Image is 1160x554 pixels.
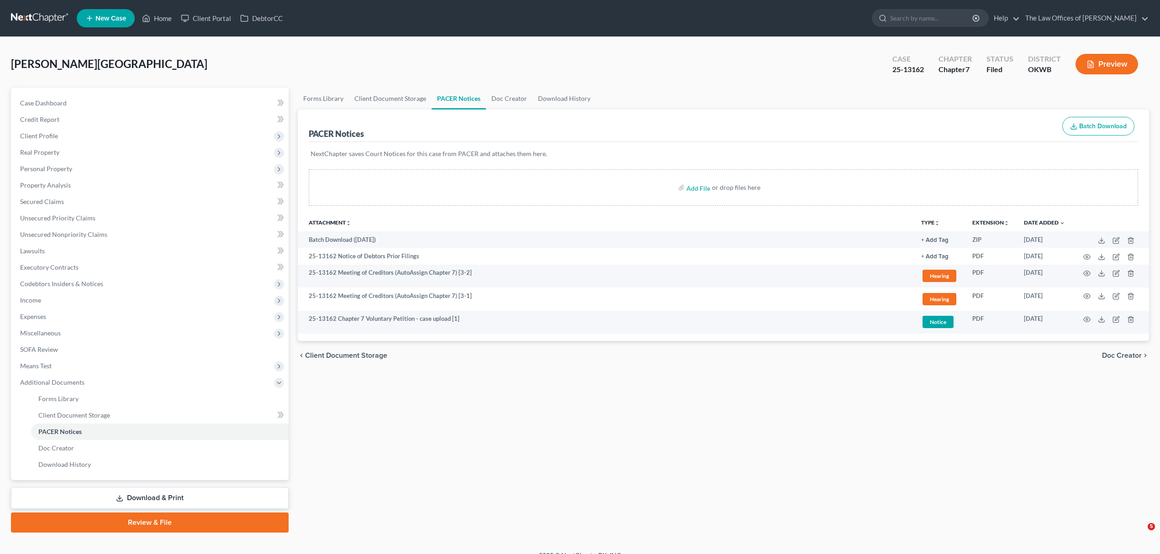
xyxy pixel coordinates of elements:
button: Preview [1076,54,1138,74]
span: Expenses [20,313,46,320]
a: Client Portal [176,10,236,26]
a: Case Dashboard [13,95,289,111]
a: + Add Tag [921,235,958,244]
div: or drop files here [712,183,760,192]
a: SOFA Review [13,341,289,358]
a: DebtorCC [236,10,287,26]
td: [DATE] [1017,311,1072,334]
span: Credit Report [20,115,59,123]
span: Unsecured Priority Claims [20,214,95,222]
a: Forms Library [31,391,289,407]
i: unfold_more [346,220,351,226]
td: [DATE] [1017,248,1072,264]
span: Doc Creator [1102,352,1142,359]
a: Doc Creator [486,88,533,110]
td: [DATE] [1017,287,1072,311]
span: Notice [923,316,954,328]
a: Executory Contracts [13,259,289,276]
i: unfold_more [934,220,940,226]
span: [PERSON_NAME][GEOGRAPHIC_DATA] [11,57,207,70]
button: Batch Download [1062,117,1134,136]
a: Doc Creator [31,440,289,456]
span: Personal Property [20,165,72,172]
a: Hearing [921,292,958,307]
button: + Add Tag [921,237,949,243]
a: Forms Library [298,88,349,110]
a: Date Added expand_more [1024,219,1065,226]
a: Unsecured Nonpriority Claims [13,226,289,243]
button: chevron_left Client Document Storage [298,352,387,359]
td: PDF [965,287,1017,311]
a: Secured Claims [13,193,289,210]
a: Lawsuits [13,243,289,259]
span: Codebtors Insiders & Notices [20,280,103,287]
span: Case Dashboard [20,99,67,107]
button: + Add Tag [921,254,949,260]
a: PACER Notices [31,423,289,440]
i: expand_more [1060,220,1065,226]
a: Download History [31,456,289,473]
span: Client Profile [20,132,58,140]
span: Download History [38,460,91,468]
span: Batch Download [1079,122,1127,130]
div: Chapter [939,64,972,75]
a: Client Document Storage [349,88,432,110]
a: Home [137,10,176,26]
span: Forms Library [38,395,79,402]
td: [DATE] [1017,265,1072,288]
i: unfold_more [1004,220,1009,226]
span: New Case [95,15,126,22]
span: Hearing [923,270,956,282]
span: Doc Creator [38,444,74,452]
td: 25-13162 Meeting of Creditors (AutoAssign Chapter 7) [3-2] [298,265,914,288]
td: 25-13162 Notice of Debtors Prior Filings [298,248,914,264]
span: Executory Contracts [20,263,79,271]
p: NextChapter saves Court Notices for this case from PACER and attaches them here. [311,149,1136,158]
a: Unsecured Priority Claims [13,210,289,226]
a: Review & File [11,512,289,533]
i: chevron_right [1142,352,1149,359]
div: Filed [986,64,1013,75]
td: PDF [965,311,1017,334]
a: The Law Offices of [PERSON_NAME] [1021,10,1149,26]
a: Help [989,10,1020,26]
a: Credit Report [13,111,289,128]
button: Doc Creator chevron_right [1102,352,1149,359]
div: OKWB [1028,64,1061,75]
a: Attachmentunfold_more [309,219,351,226]
span: PACER Notices [38,428,82,435]
a: Download & Print [11,487,289,509]
div: 25-13162 [892,64,924,75]
span: SOFA Review [20,345,58,353]
span: Income [20,296,41,304]
a: PACER Notices [432,88,486,110]
span: 5 [1148,523,1155,530]
span: 7 [965,65,970,73]
div: Status [986,54,1013,64]
td: 25-13162 Chapter 7 Voluntary Petition - case upload [1] [298,311,914,334]
td: 25-13162 Meeting of Creditors (AutoAssign Chapter 7) [3-1] [298,287,914,311]
div: District [1028,54,1061,64]
span: Means Test [20,362,52,370]
div: Case [892,54,924,64]
a: Notice [921,314,958,329]
td: PDF [965,248,1017,264]
button: TYPEunfold_more [921,220,940,226]
a: Extensionunfold_more [972,219,1009,226]
span: Hearing [923,293,956,305]
span: Client Document Storage [38,411,110,419]
span: Miscellaneous [20,329,61,337]
a: Property Analysis [13,177,289,193]
iframe: Intercom live chat [1129,523,1151,545]
span: Additional Documents [20,378,84,386]
a: Hearing [921,268,958,283]
input: Search by name... [890,10,974,26]
span: Unsecured Nonpriority Claims [20,230,107,238]
a: Client Document Storage [31,407,289,423]
div: Chapter [939,54,972,64]
a: Download History [533,88,596,110]
span: Secured Claims [20,198,64,205]
td: PDF [965,265,1017,288]
span: Client Document Storage [305,352,387,359]
span: Lawsuits [20,247,45,255]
